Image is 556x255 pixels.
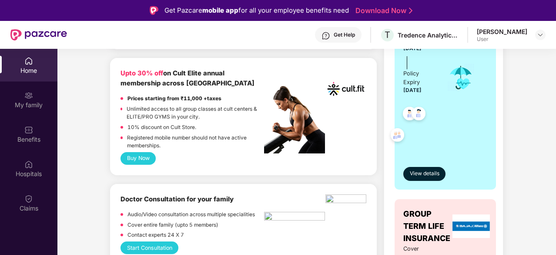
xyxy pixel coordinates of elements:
[325,194,366,206] img: physica%20-%20Edited.png
[447,63,475,92] img: icon
[409,6,412,15] img: Stroke
[127,105,264,121] p: Unlimited access to all group classes at cult centers & ELITE/PRO GYMS in your city.
[477,36,527,43] div: User
[127,211,255,219] p: Audio/Video consultation across multiple specialities
[355,6,410,15] a: Download Now
[403,69,435,87] div: Policy Expiry
[121,241,178,254] button: Start Consultation
[537,31,544,38] img: svg+xml;base64,PHN2ZyBpZD0iRHJvcGRvd24tMzJ4MzIiIHhtbG5zPSJodHRwOi8vd3d3LnczLm9yZy8yMDAwL3N2ZyIgd2...
[385,30,390,40] span: T
[150,6,158,15] img: Logo
[403,208,450,245] span: GROUP TERM LIFE INSURANCE
[403,245,435,253] span: Cover
[408,104,429,126] img: svg+xml;base64,PHN2ZyB4bWxucz0iaHR0cDovL3d3dy53My5vcmcvMjAwMC9zdmciIHdpZHRoPSI0OC45NDMiIGhlaWdodD...
[121,69,255,87] b: on Cult Elite annual membership across [GEOGRAPHIC_DATA]
[24,126,33,134] img: svg+xml;base64,PHN2ZyBpZD0iQmVuZWZpdHMiIHhtbG5zPSJodHRwOi8vd3d3LnczLm9yZy8yMDAwL3N2ZyIgd2lkdGg9Ij...
[398,31,459,39] div: Tredence Analytics Solutions Private Limited
[403,167,445,181] button: View details
[410,170,439,178] span: View details
[10,29,67,41] img: New Pazcare Logo
[127,123,196,132] p: 10% discount on Cult Store.
[127,221,218,229] p: Cover entire family (upto 5 members)
[264,212,325,223] img: pngtree-physiotherapy-physiotherapist-rehab-disability-stretching-png-image_6063262.png
[24,194,33,203] img: svg+xml;base64,PHN2ZyBpZD0iQ2xhaW0iIHhtbG5zPSJodHRwOi8vd3d3LnczLm9yZy8yMDAwL3N2ZyIgd2lkdGg9IjIwIi...
[121,195,234,203] b: Doctor Consultation for your family
[387,126,408,147] img: svg+xml;base64,PHN2ZyB4bWxucz0iaHR0cDovL3d3dy53My5vcmcvMjAwMC9zdmciIHdpZHRoPSI0OC45NDMiIGhlaWdodD...
[325,68,366,109] img: cult.png
[403,87,422,93] span: [DATE]
[24,57,33,65] img: svg+xml;base64,PHN2ZyBpZD0iSG9tZSIgeG1sbnM9Imh0dHA6Ly93d3cudzMub3JnLzIwMDAvc3ZnIiB3aWR0aD0iMjAiIG...
[202,6,238,14] strong: mobile app
[24,91,33,100] img: svg+xml;base64,PHN2ZyB3aWR0aD0iMjAiIGhlaWdodD0iMjAiIHZpZXdCb3g9IjAgMCAyMCAyMCIgZmlsbD0ibm9uZSIgeG...
[164,5,349,16] div: Get Pazcare for all your employee benefits need
[127,134,264,150] p: Registered mobile number should not have active memberships.
[399,104,420,126] img: svg+xml;base64,PHN2ZyB4bWxucz0iaHR0cDovL3d3dy53My5vcmcvMjAwMC9zdmciIHdpZHRoPSI0OC45NDMiIGhlaWdodD...
[452,214,490,238] img: insurerLogo
[264,86,325,153] img: pc2.png
[322,31,330,40] img: svg+xml;base64,PHN2ZyBpZD0iSGVscC0zMngzMiIgeG1sbnM9Imh0dHA6Ly93d3cudzMub3JnLzIwMDAvc3ZnIiB3aWR0aD...
[127,231,184,239] p: Contact experts 24 X 7
[127,95,221,102] strong: Prices starting from ₹11,000 +taxes
[477,27,527,36] div: [PERSON_NAME]
[121,152,156,165] button: Buy Now
[121,69,163,77] b: Upto 30% off
[334,31,355,38] div: Get Help
[24,160,33,169] img: svg+xml;base64,PHN2ZyBpZD0iSG9zcGl0YWxzIiB4bWxucz0iaHR0cDovL3d3dy53My5vcmcvMjAwMC9zdmciIHdpZHRoPS...
[403,45,422,51] span: [DATE]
